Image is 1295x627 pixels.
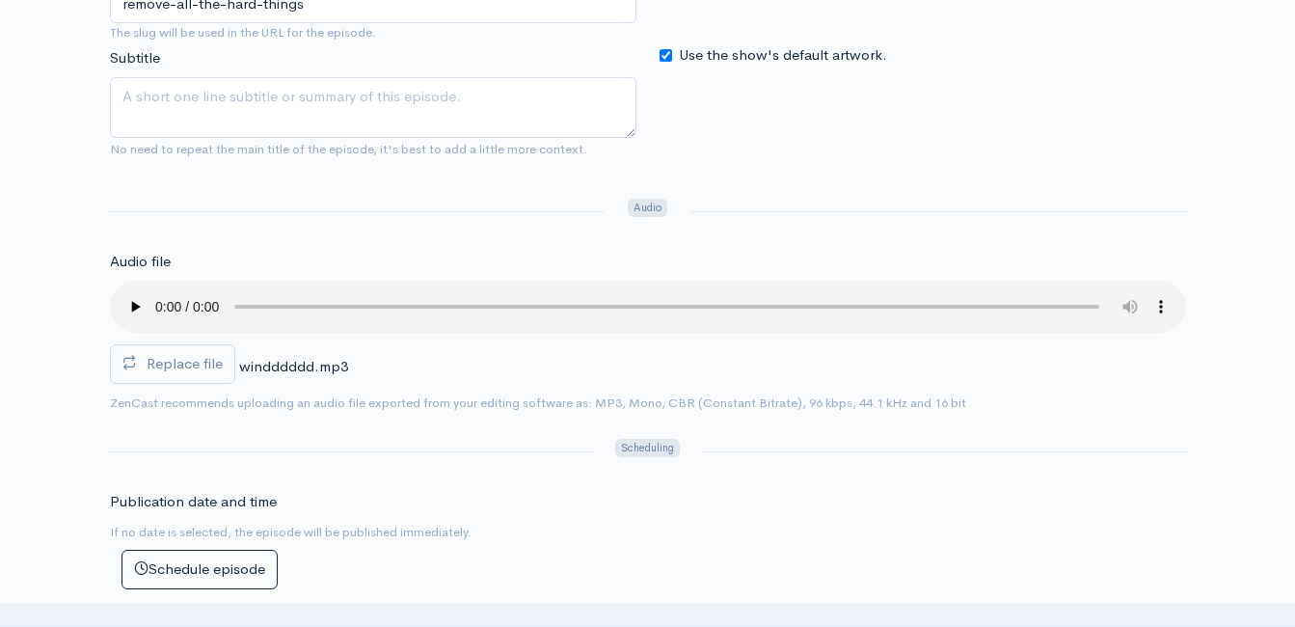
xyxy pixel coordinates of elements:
[679,44,887,67] label: Use the show's default artwork.
[615,439,679,457] span: Scheduling
[110,23,636,42] small: The slug will be used in the URL for the episode.
[110,395,966,411] small: ZenCast recommends uploading an audio file exported from your editing software as: MP3, Mono, CBR...
[110,524,472,540] small: If no date is selected, the episode will be published immediately.
[121,550,278,589] button: Schedule episode
[628,199,667,217] span: Audio
[110,491,277,513] label: Publication date and time
[147,354,223,372] span: Replace file
[239,357,348,375] span: windddddd.mp3
[110,251,171,273] label: Audio file
[110,47,160,69] label: Subtitle
[110,141,587,157] small: No need to repeat the main title of the episode, it's best to add a little more context.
